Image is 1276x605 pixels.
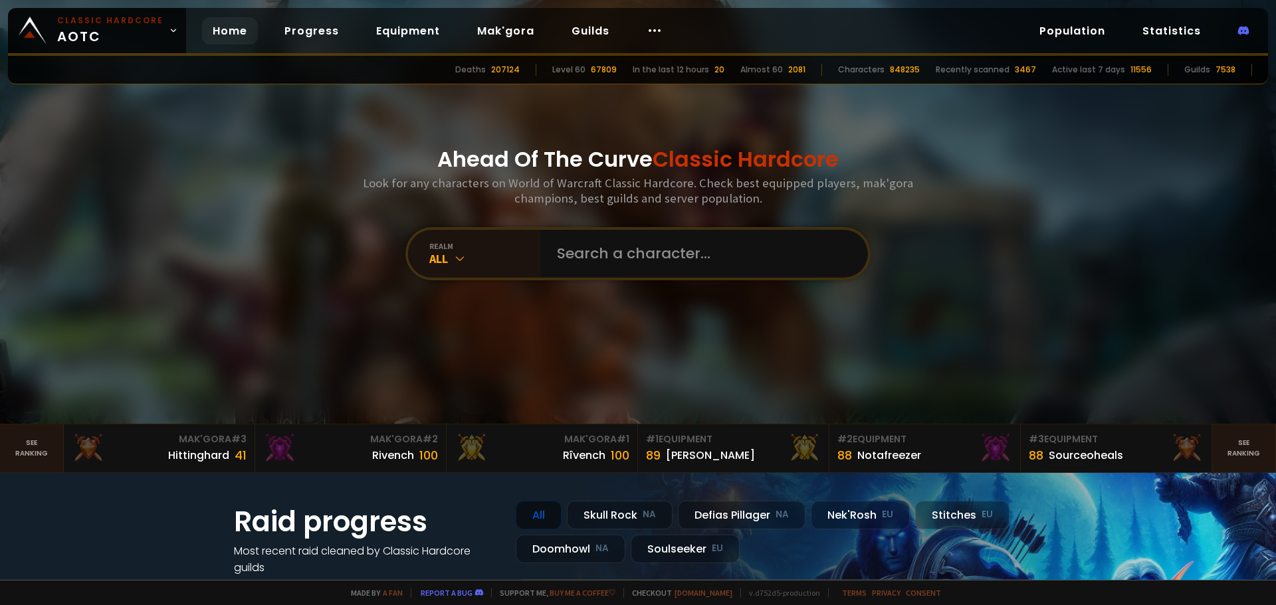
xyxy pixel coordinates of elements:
[549,230,852,278] input: Search a character...
[8,8,186,53] a: Classic HardcoreAOTC
[811,501,910,529] div: Nek'Rosh
[234,501,500,543] h1: Raid progress
[915,501,1010,529] div: Stitches
[491,64,520,76] div: 207124
[1029,17,1116,44] a: Population
[1049,447,1123,464] div: Sourceoheals
[675,588,732,598] a: [DOMAIN_NAME]
[1029,432,1044,446] span: # 3
[740,64,783,76] div: Almost 60
[857,447,921,464] div: Notafreezer
[429,251,541,266] div: All
[631,535,740,563] div: Soulseeker
[429,241,541,251] div: realm
[595,542,609,555] small: NA
[646,446,661,464] div: 89
[563,447,605,464] div: Rîvench
[561,17,620,44] a: Guilds
[842,588,867,598] a: Terms
[1212,424,1276,472] a: Seeranking
[837,446,852,464] div: 88
[64,424,255,472] a: Mak'Gora#3Hittinghard41
[516,535,625,563] div: Doomhowl
[936,64,1010,76] div: Recently scanned
[202,17,258,44] a: Home
[1132,17,1212,44] a: Statistics
[57,15,163,27] small: Classic Hardcore
[423,432,438,446] span: # 2
[653,144,839,174] span: Classic Hardcore
[72,432,247,446] div: Mak'Gora
[491,588,615,598] span: Support me,
[890,64,920,76] div: 848235
[383,588,403,598] a: a fan
[234,576,320,592] a: See all progress
[829,424,1021,472] a: #2Equipment88Notafreezer
[611,446,629,464] div: 100
[372,447,414,464] div: Rivench
[643,508,656,521] small: NA
[467,17,545,44] a: Mak'gora
[740,588,820,598] span: v. d752d5 - production
[591,64,617,76] div: 67809
[231,432,247,446] span: # 3
[552,64,585,76] div: Level 60
[358,175,918,206] h3: Look for any characters on World of Warcraft Classic Hardcore. Check best equipped players, mak'g...
[447,424,638,472] a: Mak'Gora#1Rîvench100
[550,588,615,598] a: Buy me a coffee
[838,64,885,76] div: Characters
[633,64,709,76] div: In the last 12 hours
[455,432,629,446] div: Mak'Gora
[623,588,732,598] span: Checkout
[837,432,1012,446] div: Equipment
[882,508,893,521] small: EU
[788,64,805,76] div: 2081
[872,588,901,598] a: Privacy
[1216,64,1235,76] div: 7538
[1184,64,1210,76] div: Guilds
[234,543,500,576] h4: Most recent raid cleaned by Classic Hardcore guilds
[1029,432,1204,446] div: Equipment
[906,588,941,598] a: Consent
[646,432,821,446] div: Equipment
[421,588,473,598] a: Report a bug
[1015,64,1036,76] div: 3467
[57,15,163,46] span: AOTC
[1052,64,1125,76] div: Active last 7 days
[837,432,853,446] span: # 2
[255,424,447,472] a: Mak'Gora#2Rivench100
[617,432,629,446] span: # 1
[666,447,755,464] div: [PERSON_NAME]
[1021,424,1212,472] a: #3Equipment88Sourceoheals
[567,501,673,529] div: Skull Rock
[776,508,789,521] small: NA
[274,17,350,44] a: Progress
[366,17,451,44] a: Equipment
[263,432,438,446] div: Mak'Gora
[1029,446,1043,464] div: 88
[982,508,993,521] small: EU
[1130,64,1152,76] div: 11556
[638,424,829,472] a: #1Equipment89[PERSON_NAME]
[343,588,403,598] span: Made by
[419,446,438,464] div: 100
[678,501,805,529] div: Defias Pillager
[714,64,724,76] div: 20
[168,447,229,464] div: Hittinghard
[646,432,659,446] span: # 1
[437,143,839,175] h1: Ahead Of The Curve
[235,446,247,464] div: 41
[455,64,486,76] div: Deaths
[516,501,562,529] div: All
[712,542,723,555] small: EU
